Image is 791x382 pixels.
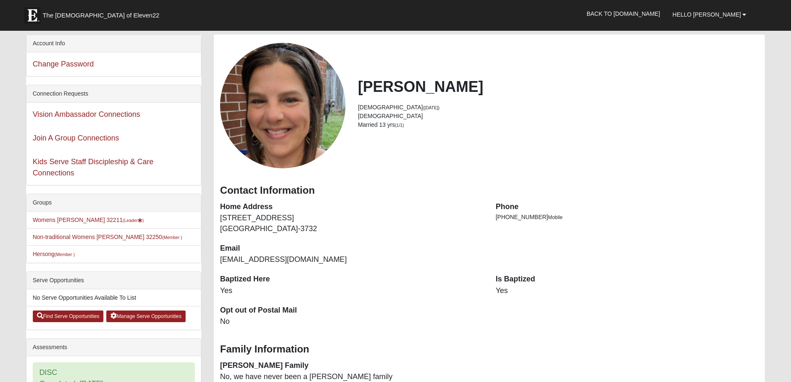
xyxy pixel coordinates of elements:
div: Groups [27,194,201,212]
dt: [PERSON_NAME] Family [220,360,483,371]
img: Eleven22 logo [24,7,41,24]
small: (1/1) [395,123,404,128]
a: Hersong(Member ) [33,251,75,257]
a: Hello [PERSON_NAME] [666,4,753,25]
a: Back to [DOMAIN_NAME] [580,3,666,24]
div: Assessments [27,339,201,356]
a: Manage Serve Opportunities [106,311,186,322]
dt: Email [220,243,483,254]
span: Mobile [548,214,563,220]
li: [DEMOGRAPHIC_DATA] [358,112,759,121]
li: No Serve Opportunities Available To List [27,289,201,306]
a: Non-traditional Womens [PERSON_NAME] 32250(Member ) [33,234,182,240]
span: The [DEMOGRAPHIC_DATA] of Eleven22 [43,11,159,20]
li: [DEMOGRAPHIC_DATA] [358,103,759,112]
div: Account Info [27,35,201,52]
dd: [STREET_ADDRESS] [GEOGRAPHIC_DATA]-3732 [220,213,483,234]
dt: Baptized Here [220,274,483,285]
dd: No [220,316,483,327]
small: (Member ) [162,235,182,240]
a: Change Password [33,60,94,68]
a: Vision Ambassador Connections [33,110,140,118]
dd: Yes [496,286,759,296]
dd: Yes [220,286,483,296]
li: Married 13 yrs [358,121,759,129]
a: Womens [PERSON_NAME] 32211(Leader) [33,217,144,223]
li: [PHONE_NUMBER] [496,213,759,222]
dt: Phone [496,202,759,212]
dd: [EMAIL_ADDRESS][DOMAIN_NAME] [220,254,483,265]
h3: Family Information [220,343,759,355]
span: Hello [PERSON_NAME] [673,11,741,18]
h2: [PERSON_NAME] [358,78,759,96]
h3: Contact Information [220,185,759,197]
a: View Fullsize Photo [220,43,345,168]
small: (Member ) [55,252,75,257]
a: Find Serve Opportunities [33,311,104,322]
a: Kids Serve Staff Discipleship & Care Connections [33,158,154,177]
a: Join A Group Connections [33,134,119,142]
dt: Is Baptized [496,274,759,285]
a: The [DEMOGRAPHIC_DATA] of Eleven22 [20,3,186,24]
small: (Leader ) [122,218,144,223]
dt: Opt out of Postal Mail [220,305,483,316]
dt: Home Address [220,202,483,212]
small: ([DATE]) [423,105,440,110]
div: Serve Opportunities [27,272,201,289]
div: Connection Requests [27,85,201,103]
